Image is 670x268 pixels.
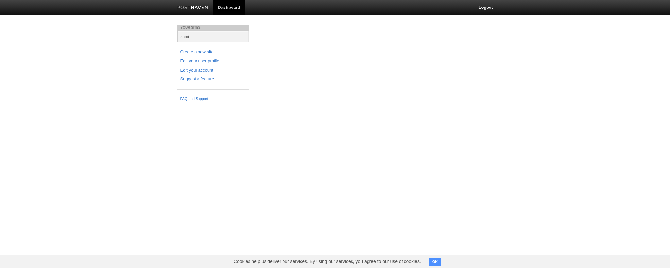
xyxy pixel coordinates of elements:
[180,67,245,74] a: Edit your account
[177,25,249,31] li: Your Sites
[227,255,427,268] span: Cookies help us deliver our services. By using our services, you agree to our use of cookies.
[180,76,245,83] a: Suggest a feature
[429,258,441,266] button: OK
[178,31,249,42] a: sami
[180,58,245,65] a: Edit your user profile
[177,6,208,10] img: Posthaven-bar
[180,49,245,56] a: Create a new site
[180,96,245,102] a: FAQ and Support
